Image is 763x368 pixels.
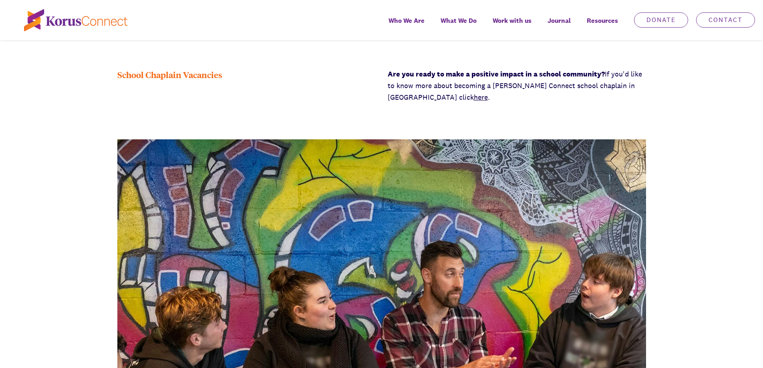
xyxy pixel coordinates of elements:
a: Journal [540,11,579,40]
span: Who We Are [389,15,425,26]
span: What We Do [441,15,477,26]
a: Who We Are [380,11,433,40]
div: Resources [579,11,626,40]
img: korus-connect%2Fc5177985-88d5-491d-9cd7-4a1febad1357_logo.svg [24,9,127,31]
strong: Are you ready to make a positive impact in a school community? [388,69,605,78]
a: Work with us [485,11,540,40]
p: If you'd like to know more about becoming a [PERSON_NAME] Connect school chaplain in [GEOGRAPHIC_... [388,68,646,103]
span: Journal [548,15,571,26]
a: Contact [696,12,755,28]
a: Donate [634,12,688,28]
a: What We Do [433,11,485,40]
span: Work with us [493,15,531,26]
a: here [474,93,488,102]
div: School Chaplain Vacancies [117,68,376,103]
